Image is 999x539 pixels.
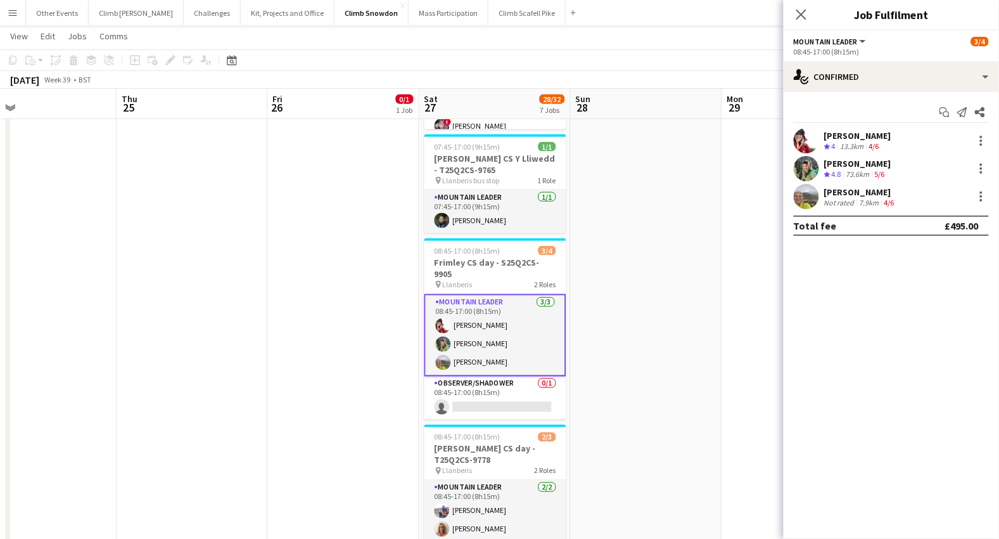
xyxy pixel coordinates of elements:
[794,219,837,232] div: Total fee
[94,28,133,44] a: Comms
[424,443,566,466] h3: [PERSON_NAME] CS day - T25Q2CS-9778
[273,93,283,105] span: Fri
[396,94,414,104] span: 0/1
[122,93,137,105] span: Thu
[334,1,409,25] button: Climb Snowdon
[397,105,413,115] div: 1 Job
[435,432,500,442] span: 08:45-17:00 (8h15m)
[424,153,566,176] h3: [PERSON_NAME] CS Y Lliwedd - T25Q2CS-9765
[424,377,566,420] app-card-role: Observer/Shadower0/108:45-17:00 (8h15m)
[535,466,556,476] span: 2 Roles
[535,280,556,289] span: 2 Roles
[869,141,879,151] app-skills-label: 4/6
[832,141,836,151] span: 4
[794,37,858,46] span: Mountain Leader
[435,142,500,152] span: 07:45-17:00 (9h15m)
[540,105,564,115] div: 7 Jobs
[271,100,283,115] span: 26
[884,198,894,207] app-skills-label: 4/6
[576,93,591,105] span: Sun
[824,198,857,207] div: Not rated
[844,169,872,180] div: 73.6km
[488,1,566,25] button: Climb Scafell Pike
[424,238,566,420] app-job-card: 08:45-17:00 (8h15m)3/4Frimley CS day - S25Q2CS-9905 Llanberis2 RolesMountain Leader3/308:45-17:00...
[26,1,89,25] button: Other Events
[35,28,60,44] a: Edit
[10,74,39,86] div: [DATE]
[857,198,882,207] div: 7.9km
[241,1,334,25] button: Kit, Projects and Office
[424,93,438,105] span: Sat
[838,141,867,152] div: 13.3km
[727,93,744,105] span: Mon
[794,37,868,46] button: Mountain Leader
[784,62,999,92] div: Confirmed
[424,134,566,233] app-job-card: 07:45-17:00 (9h15m)1/1[PERSON_NAME] CS Y Lliwedd - T25Q2CS-9765 Llanberis bus stop1 RoleMountain ...
[41,30,55,42] span: Edit
[824,130,891,141] div: [PERSON_NAME]
[971,37,989,46] span: 3/4
[538,142,556,152] span: 1/1
[423,100,438,115] span: 27
[443,176,500,185] span: Llanberis bus stop
[443,466,473,476] span: Llanberis
[89,1,184,25] button: Climb [PERSON_NAME]
[10,30,28,42] span: View
[63,28,92,44] a: Jobs
[538,432,556,442] span: 2/3
[443,280,473,289] span: Llanberis
[574,100,591,115] span: 28
[832,169,841,179] span: 4.8
[540,94,565,104] span: 28/32
[824,158,891,169] div: [PERSON_NAME]
[725,100,744,115] span: 29
[435,246,500,256] span: 08:45-17:00 (8h15m)
[444,119,452,126] span: !
[120,100,137,115] span: 25
[875,169,885,179] app-skills-label: 5/6
[945,219,979,232] div: £495.00
[784,6,999,23] h3: Job Fulfilment
[409,1,488,25] button: Mass Participation
[424,257,566,280] h3: Frimley CS day - S25Q2CS-9905
[538,176,556,185] span: 1 Role
[794,47,989,56] div: 08:45-17:00 (8h15m)
[538,246,556,256] span: 3/4
[184,1,241,25] button: Challenges
[68,30,87,42] span: Jobs
[5,28,33,44] a: View
[424,190,566,233] app-card-role: Mountain Leader1/107:45-17:00 (9h15m)[PERSON_NAME]
[99,30,128,42] span: Comms
[79,75,91,84] div: BST
[42,75,73,84] span: Week 39
[424,294,566,377] app-card-role: Mountain Leader3/308:45-17:00 (8h15m)[PERSON_NAME][PERSON_NAME][PERSON_NAME]
[824,186,897,198] div: [PERSON_NAME]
